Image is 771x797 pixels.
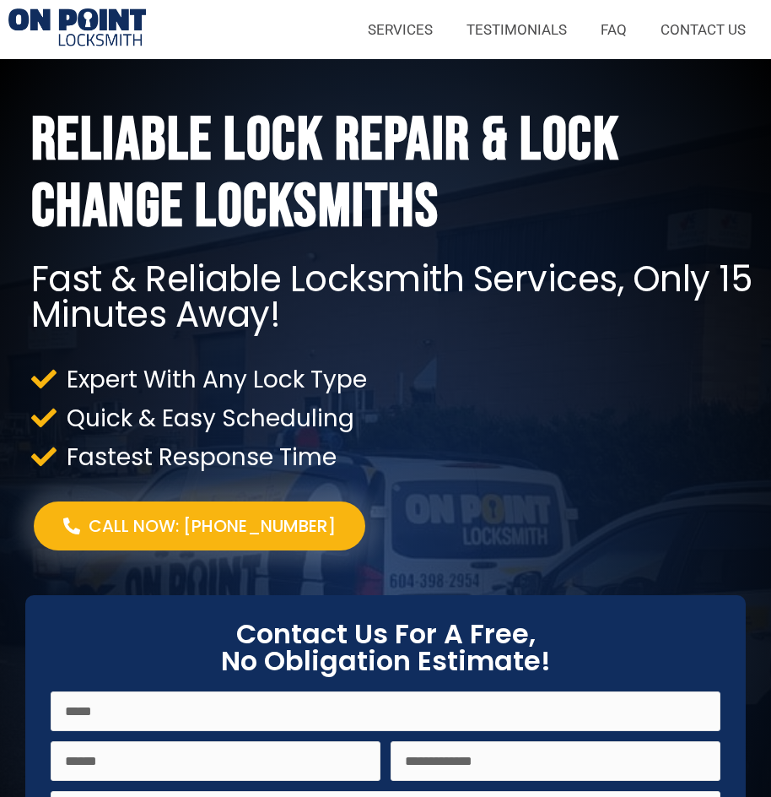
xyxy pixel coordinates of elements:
a: TESTIMONIALS [450,10,584,49]
a: CONTACT US [644,10,763,49]
a: SERVICES [351,10,450,49]
img: Lock Repair Locksmiths 1 [8,8,146,51]
span: Fastest Response Time [62,446,337,469]
a: FAQ [584,10,644,49]
nav: Menu [163,10,763,49]
h2: Contact Us For A Free, No Obligation Estimate! [51,621,720,675]
span: Call Now: [PHONE_NUMBER] [89,514,336,538]
a: Call Now: [PHONE_NUMBER] [34,502,365,550]
h1: Reliable Lock Repair & Lock Change Locksmiths [31,107,763,241]
span: Expert With Any Lock Type [62,368,367,391]
span: Quick & Easy Scheduling [62,407,354,430]
h2: Fast & Reliable Locksmith Services, Only 15 Minutes Away! [31,262,763,333]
